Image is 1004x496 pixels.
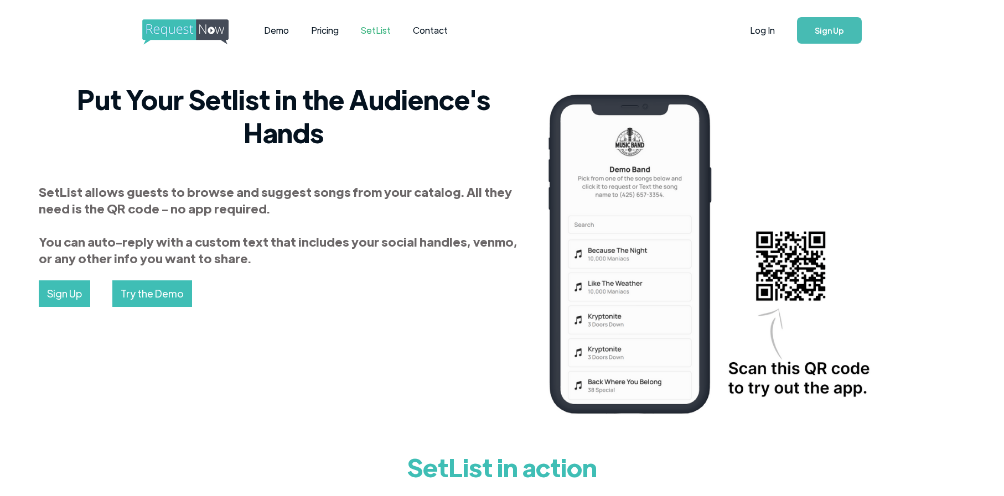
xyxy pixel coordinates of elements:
[112,280,192,307] a: Try the Demo
[142,19,249,45] img: requestnow logo
[39,82,529,149] h2: Put Your Setlist in the Audience's Hands
[797,17,862,44] a: Sign Up
[39,184,517,266] strong: SetList allows guests to browse and suggest songs from your catalog. All they need is the QR code...
[142,19,225,41] a: home
[39,280,90,307] a: Sign Up
[253,13,300,48] a: Demo
[300,13,350,48] a: Pricing
[402,13,459,48] a: Contact
[739,11,786,50] a: Log In
[350,13,402,48] a: SetList
[198,445,806,489] h1: SetList in action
